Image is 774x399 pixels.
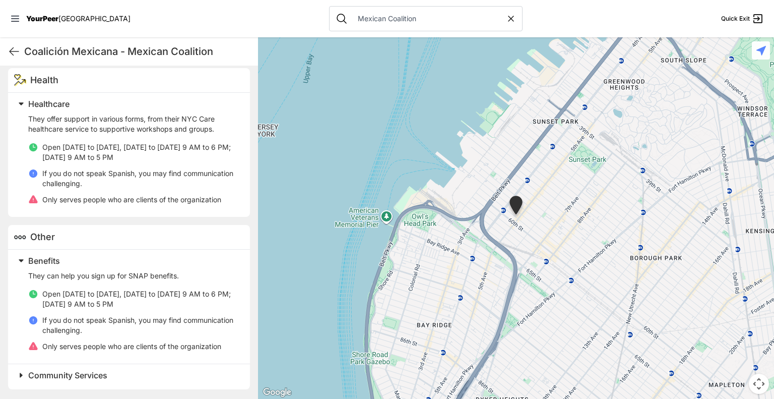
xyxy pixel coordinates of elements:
[261,386,294,399] img: Google
[28,114,238,134] p: They offer support in various forms, from their NYC Care healthcare service to supportive worksho...
[42,168,238,189] p: If you do not speak Spanish, you may find communication challenging.
[30,232,55,242] span: Other
[26,16,131,22] a: YourPeer[GEOGRAPHIC_DATA]
[28,99,70,109] span: Healthcare
[28,256,60,266] span: Benefits
[28,370,107,380] span: Community Services
[352,14,506,24] input: Search
[749,374,769,394] button: Map camera controls
[30,75,58,85] span: Health
[28,271,238,281] p: They can help you sign up for SNAP benefits.
[721,15,750,23] span: Quick Exit
[42,315,238,335] p: If you do not speak Spanish, you may find communication challenging.
[24,44,250,59] h1: Coalición Mexicana - Mexican Coalition
[26,14,58,23] span: YourPeer
[42,290,231,308] span: Open [DATE] to [DATE], [DATE] to [DATE] 9 AM to 6 PM; [DATE] 9 AM to 5 PM
[42,143,231,161] span: Open [DATE] to [DATE], [DATE] to [DATE] 9 AM to 6 PM; [DATE] 9 AM to 5 PM
[721,13,764,25] a: Quick Exit
[42,342,221,351] span: Only serves people who are clients of the organization
[503,192,529,222] div: Brooklyn
[42,195,221,204] span: Only serves people who are clients of the organization
[58,14,131,23] span: [GEOGRAPHIC_DATA]
[261,386,294,399] a: Open this area in Google Maps (opens a new window)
